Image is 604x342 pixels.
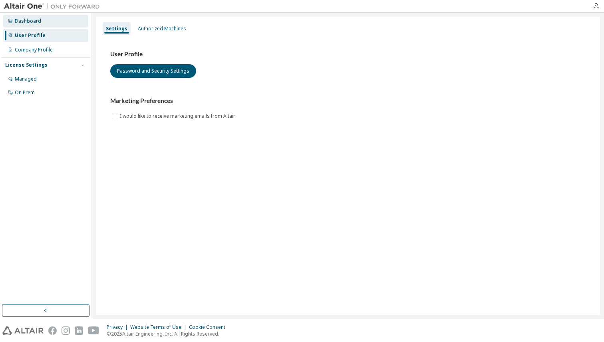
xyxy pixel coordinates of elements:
[15,47,53,53] div: Company Profile
[4,2,104,10] img: Altair One
[106,26,127,32] div: Settings
[130,324,189,330] div: Website Terms of Use
[2,326,44,335] img: altair_logo.svg
[15,32,46,39] div: User Profile
[107,324,130,330] div: Privacy
[15,89,35,96] div: On Prem
[189,324,230,330] div: Cookie Consent
[5,62,48,68] div: License Settings
[48,326,57,335] img: facebook.svg
[110,97,586,105] h3: Marketing Preferences
[120,111,237,121] label: I would like to receive marketing emails from Altair
[88,326,99,335] img: youtube.svg
[15,76,37,82] div: Managed
[138,26,186,32] div: Authorized Machines
[62,326,70,335] img: instagram.svg
[75,326,83,335] img: linkedin.svg
[107,330,230,337] p: © 2025 Altair Engineering, Inc. All Rights Reserved.
[110,64,196,78] button: Password and Security Settings
[15,18,41,24] div: Dashboard
[110,50,586,58] h3: User Profile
